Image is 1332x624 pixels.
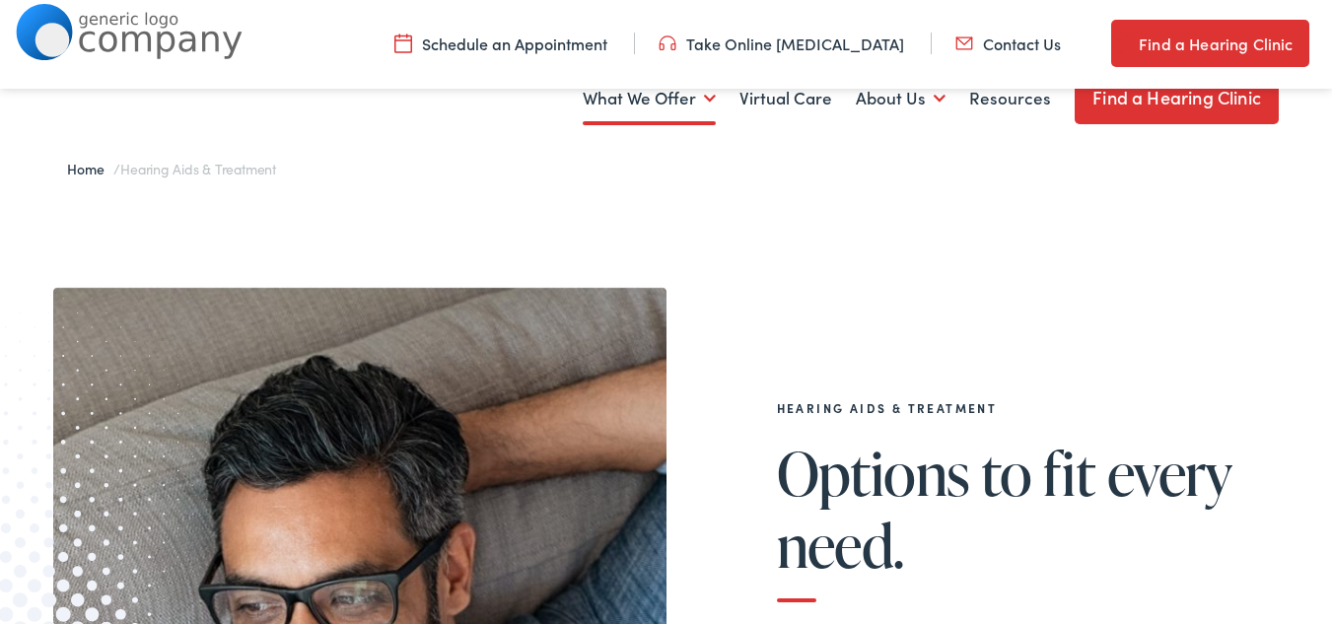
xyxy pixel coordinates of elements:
a: What We Offer [583,62,716,135]
a: Find a Hearing Clinic [1075,71,1279,124]
span: every [1107,441,1232,506]
img: utility icon [955,33,973,54]
a: Virtual Care [739,62,832,135]
a: Find a Hearing Clinic [1111,20,1308,67]
h2: Hearing Aids & Treatment [777,401,1250,415]
span: / [67,159,276,178]
a: Take Online [MEDICAL_DATA] [659,33,904,54]
span: Hearing Aids & Treatment [120,159,276,178]
a: Resources [969,62,1051,135]
a: Home [67,159,113,178]
span: fit [1043,441,1095,506]
a: Contact Us [955,33,1061,54]
span: Options [777,441,970,506]
img: utility icon [1111,32,1129,55]
span: to [981,441,1032,506]
a: About Us [856,62,946,135]
a: Schedule an Appointment [394,33,607,54]
img: utility icon [659,33,676,54]
span: need. [777,513,904,578]
img: utility icon [394,33,412,54]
